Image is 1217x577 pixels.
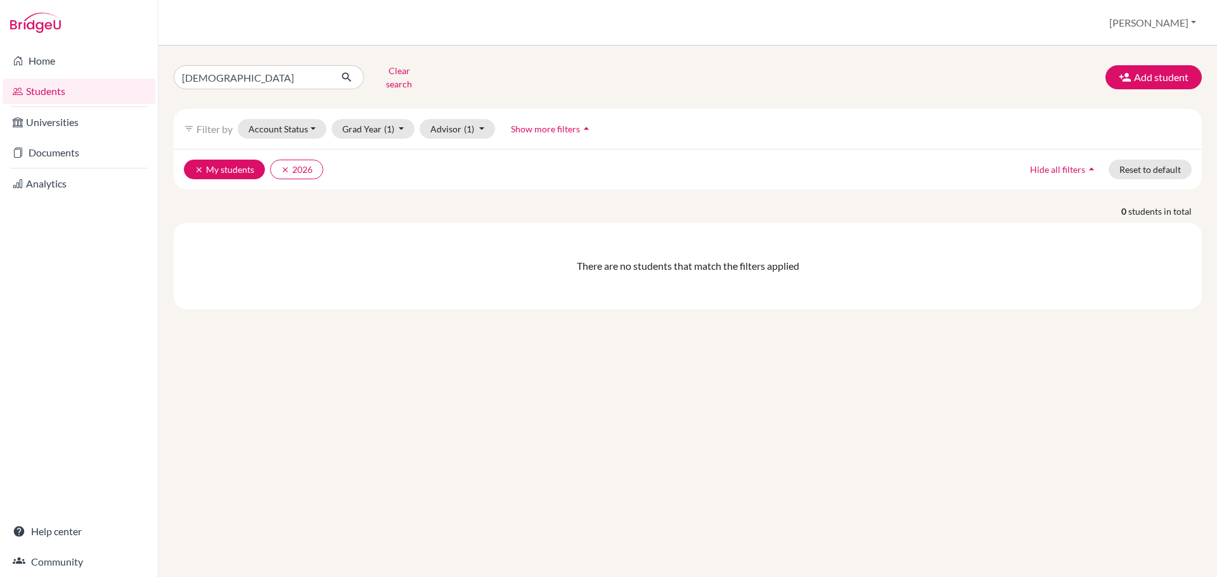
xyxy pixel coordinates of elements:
[1104,11,1202,35] button: [PERSON_NAME]
[281,165,290,174] i: clear
[580,122,593,135] i: arrow_drop_up
[238,119,326,139] button: Account Status
[3,140,155,165] a: Documents
[3,79,155,104] a: Students
[1128,205,1202,218] span: students in total
[364,61,434,94] button: Clear search
[195,165,203,174] i: clear
[1030,164,1085,175] span: Hide all filters
[464,124,474,134] span: (1)
[384,124,394,134] span: (1)
[1105,65,1202,89] button: Add student
[174,65,331,89] input: Find student by name...
[3,48,155,73] a: Home
[270,160,323,179] button: clear2026
[1019,160,1109,179] button: Hide all filtersarrow_drop_up
[500,119,603,139] button: Show more filtersarrow_drop_up
[3,110,155,135] a: Universities
[184,258,1192,274] div: There are no students that match the filters applied
[184,160,265,179] button: clearMy students
[184,124,194,134] i: filter_list
[3,549,155,574] a: Community
[3,519,155,544] a: Help center
[1121,205,1128,218] strong: 0
[3,171,155,196] a: Analytics
[1085,163,1098,175] i: arrow_drop_up
[1109,160,1192,179] button: Reset to default
[420,119,495,139] button: Advisor(1)
[196,123,233,135] span: Filter by
[332,119,415,139] button: Grad Year(1)
[10,13,61,33] img: Bridge-U
[511,124,580,134] span: Show more filters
